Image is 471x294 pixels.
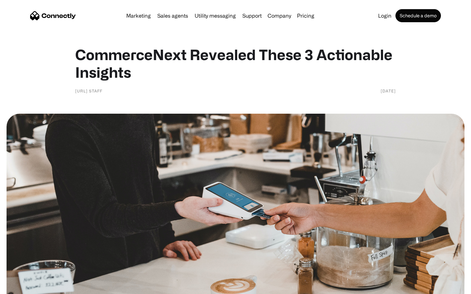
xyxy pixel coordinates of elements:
[375,13,394,18] a: Login
[7,283,39,292] aside: Language selected: English
[240,13,264,18] a: Support
[75,88,102,94] div: [URL] Staff
[155,13,191,18] a: Sales agents
[294,13,317,18] a: Pricing
[75,46,396,81] h1: CommerceNext Revealed These 3 Actionable Insights
[192,13,238,18] a: Utility messaging
[13,283,39,292] ul: Language list
[381,88,396,94] div: [DATE]
[124,13,153,18] a: Marketing
[395,9,441,22] a: Schedule a demo
[268,11,291,20] div: Company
